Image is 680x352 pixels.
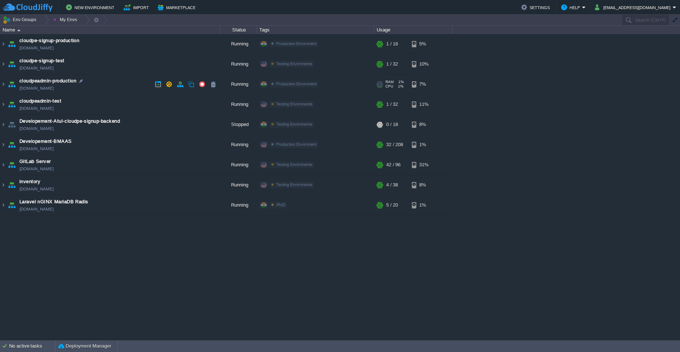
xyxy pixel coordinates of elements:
[412,175,436,195] div: 8%
[53,15,79,25] button: My Envs
[0,54,6,74] img: AMDAwAAAACH5BAEAAAAALAAAAAABAAEAAAICRAEAOw==
[19,165,54,173] a: [DOMAIN_NAME]
[276,203,285,207] span: /RnD
[7,54,17,74] img: AMDAwAAAACH5BAEAAAAALAAAAAABAAEAAAICRAEAOw==
[220,95,257,114] div: Running
[19,118,120,125] a: Developement-Atul-cloudpe-signup-backend
[7,34,17,54] img: AMDAwAAAACH5BAEAAAAALAAAAAABAAEAAAICRAEAOw==
[385,80,394,84] span: RAM
[386,95,398,114] div: 1 / 32
[386,155,401,175] div: 42 / 96
[19,158,51,165] a: GitLab Server
[396,80,404,84] span: 1%
[412,54,436,74] div: 10%
[0,195,6,215] img: AMDAwAAAACH5BAEAAAAALAAAAAABAAEAAAICRAEAOw==
[9,340,55,352] div: No active tasks
[3,15,39,25] button: Env Groups
[7,155,17,175] img: AMDAwAAAACH5BAEAAAAALAAAAAABAAEAAAICRAEAOw==
[19,205,54,213] a: [DOMAIN_NAME]
[412,34,436,54] div: 5%
[375,26,452,34] div: Usage
[220,135,257,155] div: Running
[19,145,54,152] a: [DOMAIN_NAME]
[276,62,312,66] span: Testing Envirnments
[276,122,312,126] span: Testing Envirnments
[412,135,436,155] div: 1%
[220,155,257,175] div: Running
[158,3,198,12] button: Marketplace
[385,84,393,89] span: CPU
[19,105,54,112] a: [DOMAIN_NAME]
[396,84,403,89] span: 1%
[276,102,312,106] span: Testing Envirnments
[257,26,374,34] div: Tags
[276,162,312,167] span: Testing Envirnments
[412,155,436,175] div: 31%
[386,34,398,54] div: 1 / 16
[7,115,17,134] img: AMDAwAAAACH5BAEAAAAALAAAAAABAAEAAAICRAEAOw==
[276,41,317,46] span: Production Envirnment
[386,175,398,195] div: 4 / 38
[220,195,257,215] div: Running
[521,3,552,12] button: Settings
[276,82,317,86] span: Production Envirnment
[19,97,61,105] a: cloudpeadmin-test
[386,54,398,74] div: 1 / 32
[124,3,151,12] button: Import
[386,135,403,155] div: 32 / 208
[58,342,111,350] button: Deployment Manager
[412,74,436,94] div: 7%
[220,175,257,195] div: Running
[19,77,76,85] a: cloudpeadmin-production
[412,115,436,134] div: 8%
[7,135,17,155] img: AMDAwAAAACH5BAEAAAAALAAAAAABAAEAAAICRAEAOw==
[276,182,312,187] span: Testing Envirnments
[66,3,117,12] button: New Environment
[19,185,54,193] a: [DOMAIN_NAME]
[7,175,17,195] img: AMDAwAAAACH5BAEAAAAALAAAAAABAAEAAAICRAEAOw==
[3,3,52,12] img: CloudJiffy
[0,34,6,54] img: AMDAwAAAACH5BAEAAAAALAAAAAABAAEAAAICRAEAOw==
[17,29,21,31] img: AMDAwAAAACH5BAEAAAAALAAAAAABAAEAAAICRAEAOw==
[19,198,88,205] a: Laravel nGINX MariaDB Radis
[412,95,436,114] div: 11%
[386,115,398,134] div: 0 / 18
[7,95,17,114] img: AMDAwAAAACH5BAEAAAAALAAAAAABAAEAAAICRAEAOw==
[595,3,673,12] button: [EMAIL_ADDRESS][DOMAIN_NAME]
[19,125,54,132] a: [DOMAIN_NAME]
[19,85,54,92] a: [DOMAIN_NAME]
[0,155,6,175] img: AMDAwAAAACH5BAEAAAAALAAAAAABAAEAAAICRAEAOw==
[221,26,257,34] div: Status
[0,115,6,134] img: AMDAwAAAACH5BAEAAAAALAAAAAABAAEAAAICRAEAOw==
[220,74,257,94] div: Running
[7,74,17,94] img: AMDAwAAAACH5BAEAAAAALAAAAAABAAEAAAICRAEAOw==
[0,175,6,195] img: AMDAwAAAACH5BAEAAAAALAAAAAABAAEAAAICRAEAOw==
[412,195,436,215] div: 1%
[220,115,257,134] div: Stopped
[276,142,317,147] span: Production Envirnment
[561,3,582,12] button: Help
[0,95,6,114] img: AMDAwAAAACH5BAEAAAAALAAAAAABAAEAAAICRAEAOw==
[19,57,65,64] a: cloudpe-signup-test
[0,135,6,155] img: AMDAwAAAACH5BAEAAAAALAAAAAABAAEAAAICRAEAOw==
[19,64,54,72] a: [DOMAIN_NAME]
[386,195,398,215] div: 5 / 20
[0,74,6,94] img: AMDAwAAAACH5BAEAAAAALAAAAAABAAEAAAICRAEAOw==
[220,34,257,54] div: Running
[19,178,40,185] a: inventory
[220,54,257,74] div: Running
[19,44,54,52] a: [DOMAIN_NAME]
[7,195,17,215] img: AMDAwAAAACH5BAEAAAAALAAAAAABAAEAAAICRAEAOw==
[19,37,79,44] a: cloudpe-signup-production
[19,138,72,145] a: Developement-BMAAS
[1,26,220,34] div: Name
